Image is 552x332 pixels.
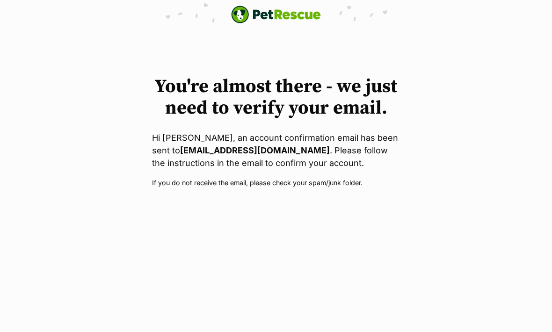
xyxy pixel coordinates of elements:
img: logo-e224e6f780fb5917bec1dbf3a21bbac754714ae5b6737aabdf751b685950b380.svg [231,6,321,23]
p: Hi [PERSON_NAME], an account confirmation email has been sent to . Please follow the instructions... [152,131,400,169]
h1: You're almost there - we just need to verify your email. [152,76,400,119]
p: If you do not receive the email, please check your spam/junk folder. [152,178,400,188]
strong: [EMAIL_ADDRESS][DOMAIN_NAME] [180,145,330,155]
a: PetRescue [231,6,321,23]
